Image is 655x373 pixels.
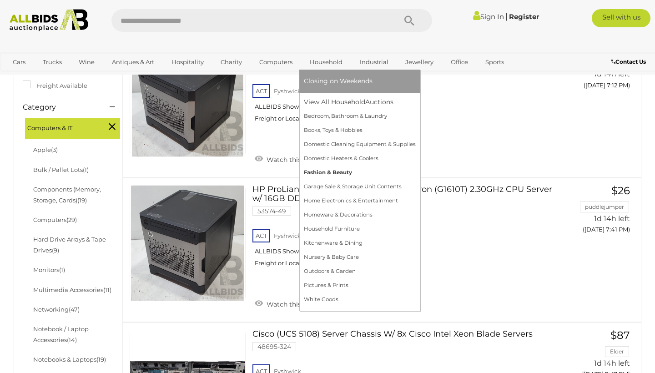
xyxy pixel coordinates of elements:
[33,306,80,313] a: Networking(47)
[562,41,632,94] a: $99 2641 1d 14h left ([DATE] 7:12 PM)
[264,300,318,308] span: Watch this item
[27,121,96,133] span: Computers & IT
[33,146,58,153] a: Apple(3)
[304,55,348,70] a: Household
[23,103,96,111] h4: Category
[59,266,65,273] span: (1)
[445,55,474,70] a: Office
[399,55,439,70] a: Jewellery
[5,9,93,31] img: Allbids.com.au
[23,81,87,91] label: Freight Available
[67,336,77,343] span: (14)
[73,55,101,70] a: Wine
[7,55,31,70] a: Cars
[611,184,630,197] span: $26
[252,297,320,310] a: Watch this item
[33,325,89,343] a: Notebook / Laptop Accessories(14)
[103,286,111,293] span: (11)
[51,146,58,153] span: (3)
[33,356,106,363] a: Notebooks & Laptops(19)
[354,55,394,70] a: Industrial
[252,152,320,166] a: Watch this item
[166,55,210,70] a: Hospitality
[562,185,632,238] a: $26 puddlejumper 1d 14h left ([DATE] 7:41 PM)
[259,41,548,130] a: HP ProLiant MicroServer Gen8 Intel Celeron (G1610T) 2.30GHz CPU Server w/ 16GB DDR3 53574-50 ACT ...
[505,11,508,21] span: |
[77,197,87,204] span: (19)
[33,266,65,273] a: Monitors(1)
[259,185,548,274] a: HP ProLiant MicroServer Gen8 Intel Celeron (G1610T) 2.30GHz CPU Server w/ 16GB DDR3 53574-49 ACT ...
[473,12,504,21] a: Sign In
[479,55,510,70] a: Sports
[592,9,650,27] a: Sell with us
[33,286,111,293] a: Multimedia Accessories(11)
[253,55,298,70] a: Computers
[33,236,106,253] a: Hard Drive Arrays & Tape Drives(9)
[610,329,630,342] span: $87
[7,70,83,85] a: [GEOGRAPHIC_DATA]
[37,55,68,70] a: Trucks
[66,216,77,223] span: (29)
[33,186,101,203] a: Components (Memory, Storage, Cards)(19)
[611,58,646,65] b: Contact Us
[215,55,248,70] a: Charity
[509,12,539,21] a: Register
[33,216,77,223] a: Computers(29)
[611,57,648,67] a: Contact Us
[106,55,160,70] a: Antiques & Art
[83,166,89,173] span: (1)
[387,9,432,32] button: Search
[52,247,59,254] span: (9)
[33,166,89,173] a: Bulk / Pallet Lots(1)
[69,306,80,313] span: (47)
[264,156,318,164] span: Watch this item
[96,356,106,363] span: (19)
